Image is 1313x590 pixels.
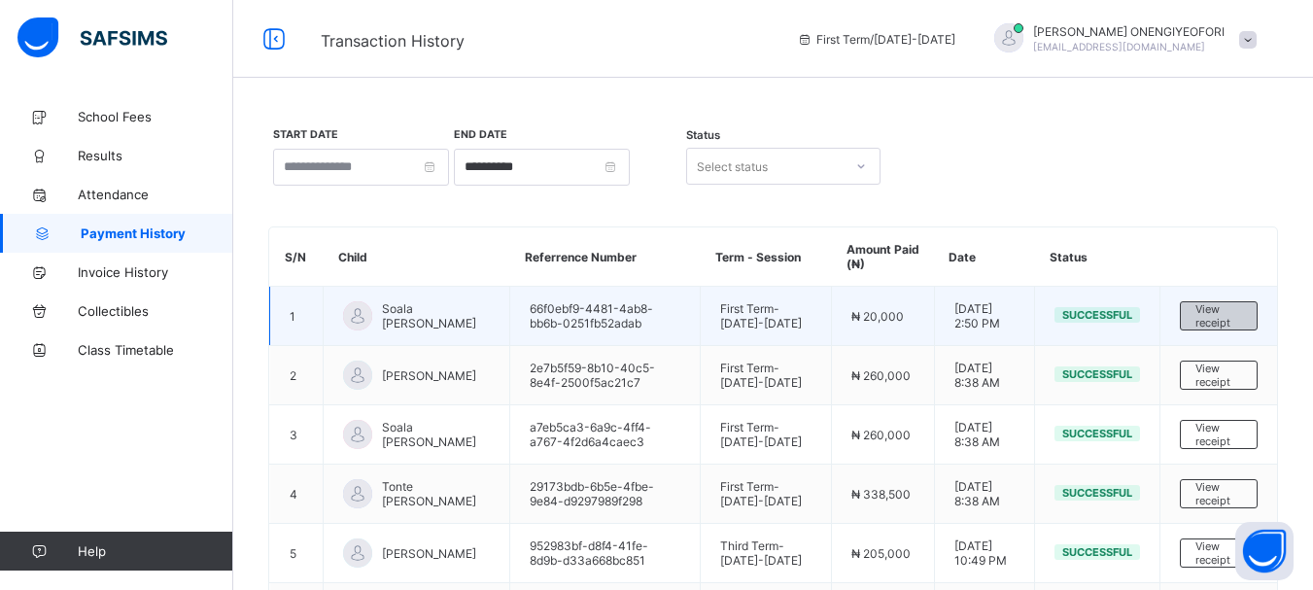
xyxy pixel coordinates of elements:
[78,543,232,559] span: Help
[324,227,510,287] th: Child
[1195,421,1242,448] span: View receipt
[78,342,233,358] span: Class Timetable
[934,227,1035,287] th: Date
[78,187,233,202] span: Attendance
[934,524,1035,583] td: [DATE] 10:49 PM
[701,346,832,405] td: First Term - [DATE]-[DATE]
[270,346,324,405] td: 2
[934,287,1035,346] td: [DATE] 2:50 PM
[832,227,934,287] th: Amount Paid (₦)
[270,524,324,583] td: 5
[510,524,701,583] td: 952983bf-d8f4-41fe-8d9b-d33a668bc851
[510,227,701,287] th: Referrence Number
[270,465,324,524] td: 4
[1235,522,1294,580] button: Open asap
[851,546,911,561] span: ₦ 205,000
[510,346,701,405] td: 2e7b5f59-8b10-40c5-8e4f-2500f5ac21c7
[17,17,167,58] img: safsims
[270,287,324,346] td: 1
[78,148,233,163] span: Results
[273,128,338,141] label: Start Date
[1195,539,1242,567] span: View receipt
[975,23,1266,55] div: GEORGEONENGIYEOFORI
[797,32,955,47] span: session/term information
[81,226,233,241] span: Payment History
[851,309,904,324] span: ₦ 20,000
[1195,302,1242,330] span: View receipt
[1062,545,1132,559] span: Successful
[934,405,1035,465] td: [DATE] 8:38 AM
[701,227,832,287] th: Term - Session
[851,368,911,383] span: ₦ 260,000
[1033,41,1205,52] span: [EMAIL_ADDRESS][DOMAIN_NAME]
[701,287,832,346] td: First Term - [DATE]-[DATE]
[78,264,233,280] span: Invoice History
[382,420,490,449] span: Soala [PERSON_NAME]
[1035,227,1160,287] th: Status
[686,128,720,142] span: Status
[78,109,233,124] span: School Fees
[851,487,911,502] span: ₦ 338,500
[1195,362,1242,389] span: View receipt
[1195,480,1242,507] span: View receipt
[934,346,1035,405] td: [DATE] 8:38 AM
[382,301,490,330] span: Soala [PERSON_NAME]
[454,128,507,141] label: End Date
[270,227,324,287] th: S/N
[382,479,490,508] span: Tonte [PERSON_NAME]
[78,303,233,319] span: Collectibles
[382,546,476,561] span: [PERSON_NAME]
[701,524,832,583] td: Third Term - [DATE]-[DATE]
[382,368,476,383] span: [PERSON_NAME]
[1062,308,1132,322] span: Successful
[510,405,701,465] td: a7eb5ca3-6a9c-4ff4-a767-4f2d6a4caec3
[321,31,465,51] span: Transaction History
[934,465,1035,524] td: [DATE] 8:38 AM
[510,287,701,346] td: 66f0ebf9-4481-4ab8-bb6b-0251fb52adab
[851,428,911,442] span: ₦ 260,000
[1062,367,1132,381] span: Successful
[701,465,832,524] td: First Term - [DATE]-[DATE]
[1062,427,1132,440] span: Successful
[1033,24,1225,39] span: [PERSON_NAME] ONENGIYEOFORI
[701,405,832,465] td: First Term - [DATE]-[DATE]
[697,148,768,185] div: Select status
[1062,486,1132,500] span: Successful
[270,405,324,465] td: 3
[510,465,701,524] td: 29173bdb-6b5e-4fbe-9e84-d9297989f298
